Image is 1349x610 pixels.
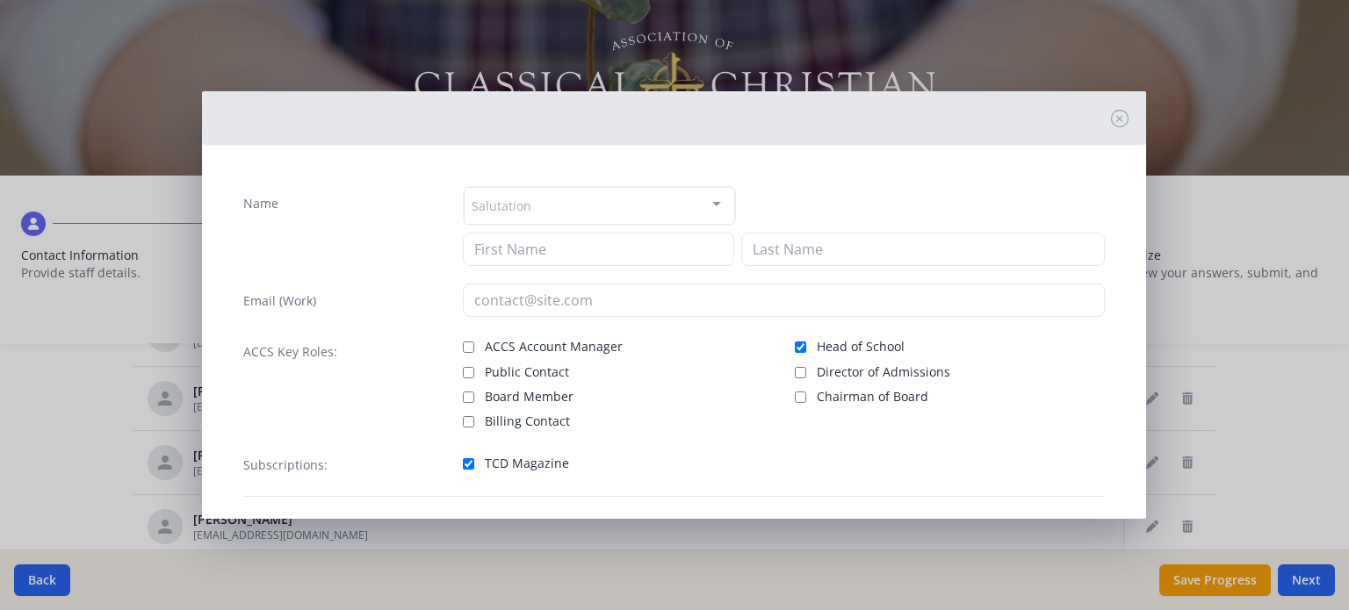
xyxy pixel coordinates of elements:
[817,363,950,381] span: Director of Admissions
[463,367,474,378] input: Public Contact
[463,391,474,403] input: Board Member
[485,338,623,355] span: ACCS Account Manager
[795,367,806,378] input: Director of Admissions
[817,388,928,405] span: Chairman of Board
[795,341,806,353] input: Head of School
[485,413,570,430] span: Billing Contact
[472,195,531,215] span: Salutation
[485,455,569,472] span: TCD Magazine
[463,458,474,470] input: TCD Magazine
[741,233,1105,266] input: Last Name
[243,343,337,361] label: ACCS Key Roles:
[243,195,278,212] label: Name
[243,456,328,474] label: Subscriptions:
[463,233,734,266] input: First Name
[243,292,316,310] label: Email (Work)
[795,391,806,403] input: Chairman of Board
[463,283,1105,317] input: contact@site.com
[817,338,905,355] span: Head of School
[485,363,569,381] span: Public Contact
[485,388,574,405] span: Board Member
[463,341,474,353] input: ACCS Account Manager
[463,416,474,427] input: Billing Contact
